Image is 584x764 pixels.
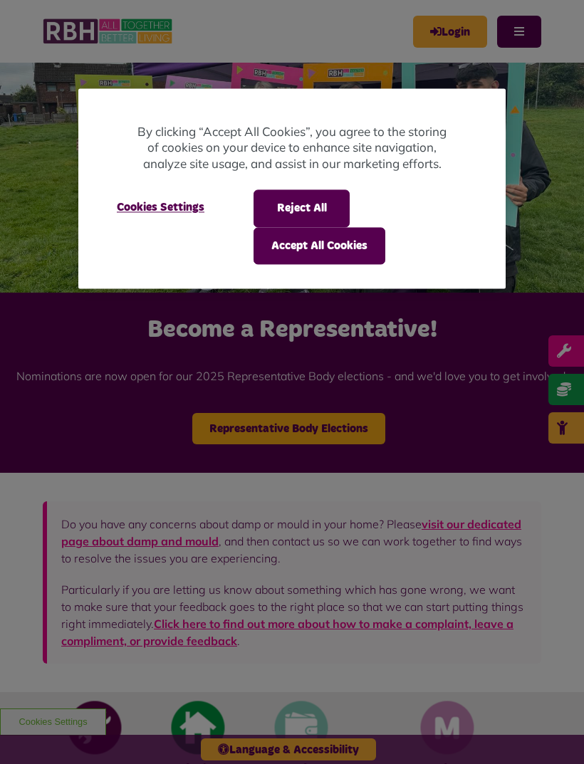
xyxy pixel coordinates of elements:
button: Accept All Cookies [254,227,385,264]
p: By clicking “Accept All Cookies”, you agree to the storing of cookies on your device to enhance s... [135,124,449,172]
button: Cookies Settings [100,190,221,226]
div: Cookie banner [78,88,506,288]
button: Reject All [254,190,350,227]
div: Privacy [78,88,506,288]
